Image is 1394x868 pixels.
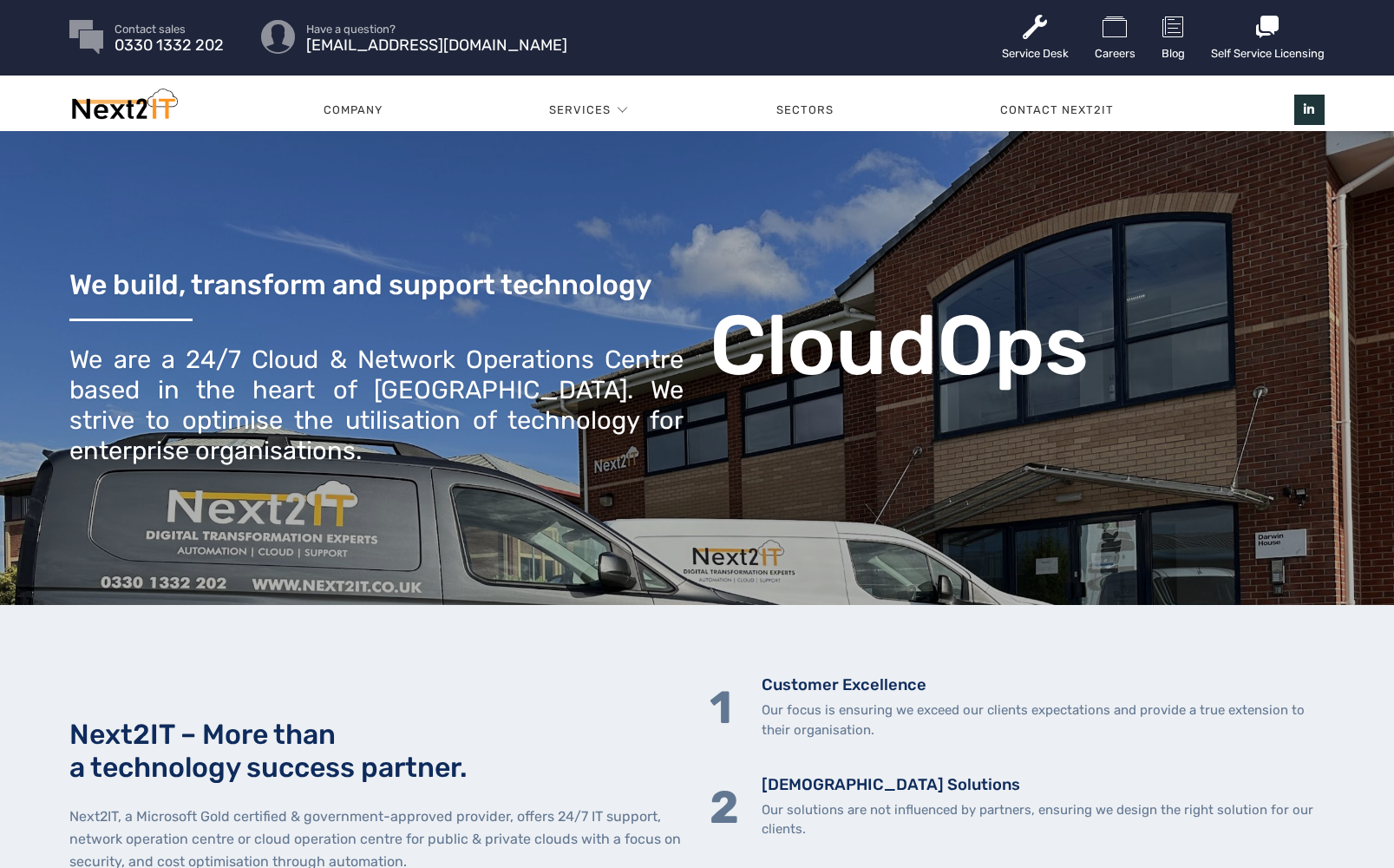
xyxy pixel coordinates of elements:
[762,800,1324,839] p: Our solutions are not influenced by partners, ensuring we design the right solution for our clients.
[306,40,567,51] span: [EMAIL_ADDRESS][DOMAIN_NAME]
[762,774,1324,796] h5: [DEMOGRAPHIC_DATA] Solutions
[306,23,567,51] a: Have a question? [EMAIL_ADDRESS][DOMAIN_NAME]
[69,270,684,300] h3: We build, transform and support technology
[69,718,684,785] h2: Next2IT – More than a technology success partner.
[69,345,684,465] div: We are a 24/7 Cloud & Network Operations Centre based in the heart of [GEOGRAPHIC_DATA]. We striv...
[69,89,178,128] img: Next2IT
[115,23,224,35] span: Contact sales
[710,296,1088,396] b: CloudOps
[762,700,1324,740] p: Our focus is ensuring we exceed our clients expectations and provide a true extension to their or...
[115,40,224,51] span: 0330 1332 202
[762,674,1324,696] h5: Customer Excellence
[694,84,917,136] a: Sectors
[115,23,224,51] a: Contact sales 0330 1332 202
[306,23,567,35] span: Have a question?
[549,84,611,136] a: Services
[241,84,466,136] a: Company
[917,84,1196,136] a: Contact Next2IT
